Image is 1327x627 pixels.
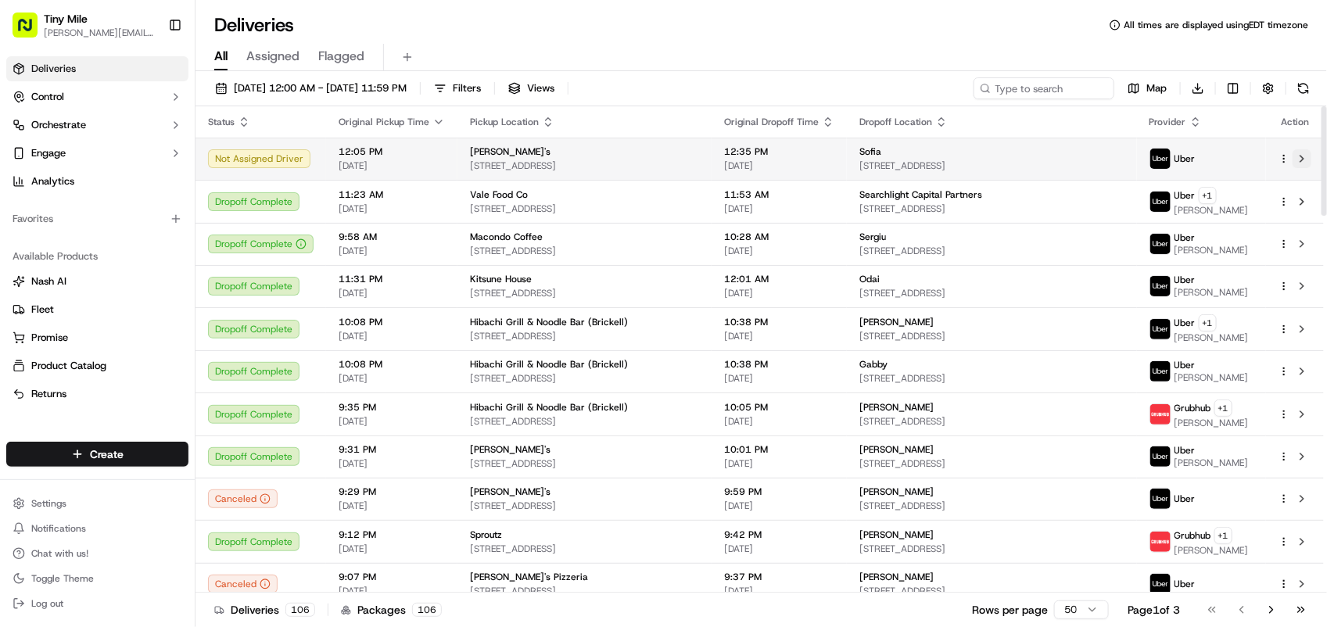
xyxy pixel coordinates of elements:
[6,568,188,589] button: Toggle Theme
[1199,187,1217,204] button: +1
[859,273,880,285] span: Odai
[318,47,364,66] span: Flagged
[724,443,834,456] span: 10:01 PM
[16,149,44,177] img: 1736555255976-a54dd68f-1ca7-489b-9aae-adbdc363a1c4
[1175,444,1196,457] span: Uber
[724,145,834,158] span: 12:35 PM
[724,372,834,385] span: [DATE]
[6,206,188,231] div: Favorites
[859,316,934,328] span: [PERSON_NAME]
[724,287,834,299] span: [DATE]
[724,358,834,371] span: 10:38 PM
[724,231,834,243] span: 10:28 AM
[339,145,445,158] span: 12:05 PM
[16,63,285,88] p: Welcome 👋
[16,16,47,47] img: Nash
[31,174,74,188] span: Analytics
[427,77,488,99] button: Filters
[132,351,145,364] div: 💻
[859,231,886,243] span: Sergiu
[6,297,188,322] button: Fleet
[1175,457,1249,469] span: [PERSON_NAME]
[1124,19,1308,31] span: All times are displayed using EDT timezone
[339,273,445,285] span: 11:31 PM
[70,149,256,165] div: Start new chat
[470,316,628,328] span: Hibachi Grill & Noodle Bar (Brickell)
[859,485,934,498] span: [PERSON_NAME]
[6,442,188,467] button: Create
[339,116,429,128] span: Original Pickup Time
[6,6,162,44] button: Tiny Mile[PERSON_NAME][EMAIL_ADDRESS]
[31,274,66,288] span: Nash AI
[1199,314,1217,331] button: +1
[724,330,834,342] span: [DATE]
[972,602,1048,618] p: Rows per page
[859,571,934,583] span: [PERSON_NAME]
[214,13,294,38] h1: Deliveries
[1175,359,1196,371] span: Uber
[41,101,282,117] input: Got a question? Start typing here...
[470,273,532,285] span: Kitsune House
[470,287,699,299] span: [STREET_ADDRESS]
[724,457,834,470] span: [DATE]
[6,382,188,407] button: Returns
[6,518,188,539] button: Notifications
[31,243,44,256] img: 1736555255976-a54dd68f-1ca7-489b-9aae-adbdc363a1c4
[242,200,285,219] button: See all
[1150,276,1171,296] img: uber-new-logo.jpeg
[859,287,1124,299] span: [STREET_ADDRESS]
[339,287,445,299] span: [DATE]
[339,202,445,215] span: [DATE]
[339,485,445,498] span: 9:29 PM
[246,47,299,66] span: Assigned
[208,235,314,253] button: Dropoff Complete
[470,585,699,597] span: [STREET_ADDRESS]
[208,575,278,593] div: Canceled
[208,77,414,99] button: [DATE] 12:00 AM - [DATE] 11:59 PM
[339,245,445,257] span: [DATE]
[6,269,188,294] button: Nash AI
[13,274,182,288] a: Nash AI
[339,159,445,172] span: [DATE]
[470,231,543,243] span: Macondo Coffee
[859,543,1124,555] span: [STREET_ADDRESS]
[1150,404,1171,425] img: 5e692f75ce7d37001a5d71f1
[208,489,278,508] button: Canceled
[470,571,588,583] span: [PERSON_NAME]'s Pizzeria
[1128,602,1180,618] div: Page 1 of 3
[724,202,834,215] span: [DATE]
[470,358,628,371] span: Hibachi Grill & Noodle Bar (Brickell)
[16,228,41,253] img: Angelique Valdez
[1150,234,1171,254] img: uber-new-logo.jpeg
[52,285,57,297] span: •
[724,116,819,128] span: Original Dropoff Time
[31,497,66,510] span: Settings
[1150,446,1171,467] img: uber-new-logo.jpeg
[1175,331,1249,344] span: [PERSON_NAME]
[44,27,156,39] button: [PERSON_NAME][EMAIL_ADDRESS]
[130,242,135,255] span: •
[44,11,88,27] span: Tiny Mile
[724,485,834,498] span: 9:59 PM
[470,415,699,428] span: [STREET_ADDRESS]
[1175,578,1196,590] span: Uber
[724,316,834,328] span: 10:38 PM
[1175,274,1196,286] span: Uber
[1150,361,1171,382] img: uber-new-logo.jpeg
[339,231,445,243] span: 9:58 AM
[33,149,61,177] img: 1738778727109-b901c2ba-d612-49f7-a14d-d897ce62d23f
[724,401,834,414] span: 10:05 PM
[13,331,182,345] a: Promise
[1150,489,1171,509] img: uber-new-logo.jpeg
[31,572,94,585] span: Toggle Theme
[470,202,699,215] span: [STREET_ADDRESS]
[470,330,699,342] span: [STREET_ADDRESS]
[31,303,54,317] span: Fleet
[31,349,120,365] span: Knowledge Base
[1175,152,1196,165] span: Uber
[859,202,1124,215] span: [STREET_ADDRESS]
[214,602,315,618] div: Deliveries
[859,528,934,541] span: [PERSON_NAME]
